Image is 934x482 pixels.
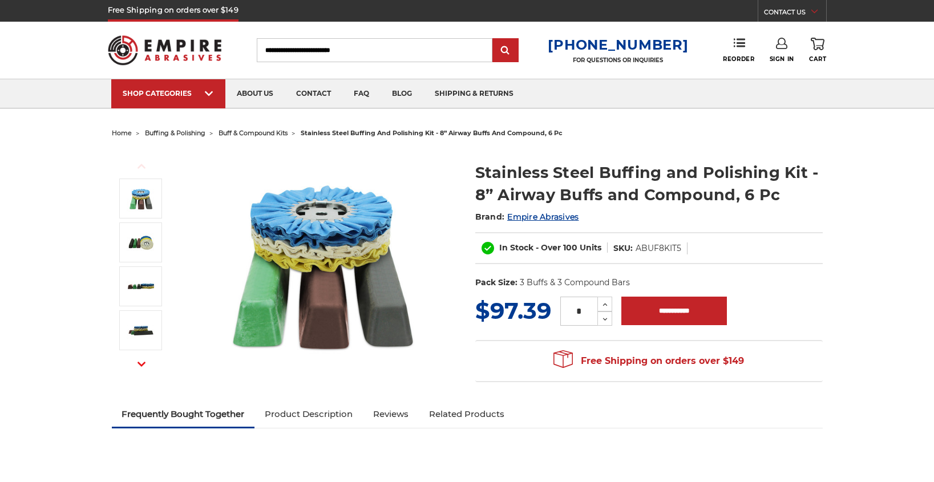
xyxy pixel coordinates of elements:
[520,277,630,289] dd: 3 Buffs & 3 Compound Bars
[423,79,525,108] a: shipping & returns
[580,242,601,253] span: Units
[499,242,533,253] span: In Stock
[636,242,681,254] dd: ABUF8KIT5
[723,55,754,63] span: Reorder
[285,79,342,108] a: contact
[112,129,132,137] a: home
[809,55,826,63] span: Cart
[301,129,563,137] span: stainless steel buffing and polishing kit - 8” airway buffs and compound, 6 pc
[475,277,517,289] dt: Pack Size:
[127,272,155,301] img: Stainless Steel Buffing and Polishing Kit - 8” Airway Buffs and Compound, 6 Pc
[548,37,688,53] a: [PHONE_NUMBER]
[764,6,826,22] a: CONTACT US
[127,184,155,213] img: 8 inch airway buffing wheel and compound kit for stainless steel
[553,350,744,372] span: Free Shipping on orders over $149
[123,89,214,98] div: SHOP CATEGORIES
[548,56,688,64] p: FOR QUESTIONS OR INQUIRIES
[225,79,285,108] a: about us
[475,212,505,222] span: Brand:
[563,242,577,253] span: 100
[613,242,633,254] dt: SKU:
[219,129,288,137] a: buff & compound kits
[127,316,155,345] img: Stainless Steel Buffing and Polishing Kit - 8” Airway Buffs and Compound, 6 Pc
[494,39,517,62] input: Submit
[363,402,419,427] a: Reviews
[723,38,754,62] a: Reorder
[381,79,423,108] a: blog
[254,402,363,427] a: Product Description
[475,161,823,206] h1: Stainless Steel Buffing and Polishing Kit - 8” Airway Buffs and Compound, 6 Pc
[475,297,551,325] span: $97.39
[342,79,381,108] a: faq
[419,402,515,427] a: Related Products
[128,154,155,179] button: Previous
[536,242,561,253] span: - Over
[127,228,155,257] img: stainless steel 8 inch airway buffing wheel and compound kit
[128,352,155,376] button: Next
[770,55,794,63] span: Sign In
[145,129,205,137] a: buffing & polishing
[112,402,255,427] a: Frequently Bought Together
[108,28,222,72] img: Empire Abrasives
[809,38,826,63] a: Cart
[507,212,579,222] a: Empire Abrasives
[209,149,438,378] img: 8 inch airway buffing wheel and compound kit for stainless steel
